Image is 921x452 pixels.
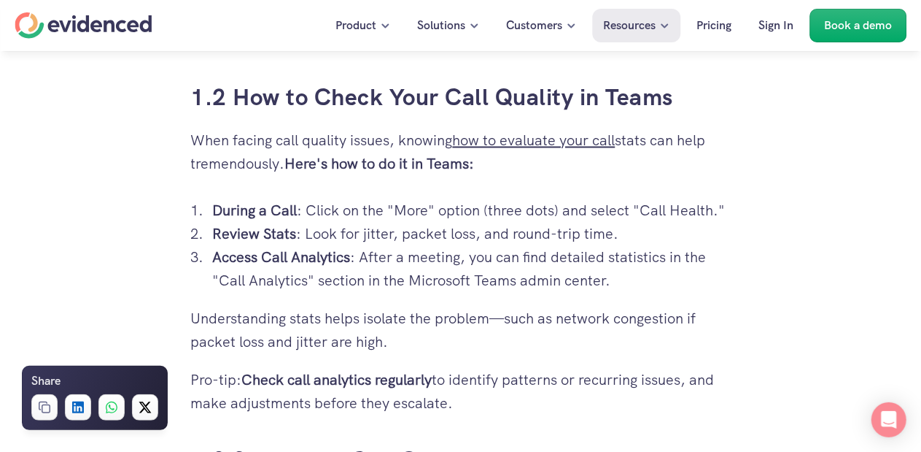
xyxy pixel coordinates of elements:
p: Pro-tip: to identify patterns or recurring issues, and make adjustments before they escalate. [191,369,731,415]
p: : Look for jitter, packet loss, and round-trip time. [213,223,731,246]
strong: Check call analytics regularly [242,371,432,390]
p: Pricing [696,16,731,35]
p: Resources [603,16,656,35]
p: : After a meeting, you can find detailed statistics in the "Call Analytics" section in the Micros... [213,246,731,293]
a: Sign In [747,9,804,42]
h6: Share [31,372,61,391]
p: Product [335,16,376,35]
p: Solutions [417,16,465,35]
p: Understanding stats helps isolate the problem—such as network congestion if packet loss and jitte... [191,307,731,354]
a: how to evaluate your call [453,131,615,150]
p: : Click on the "More" option (three dots) and select "Call Health." [213,199,731,223]
div: Open Intercom Messenger [871,402,906,437]
strong: Review Stats [213,225,297,244]
p: Sign In [758,16,793,35]
a: 1.2 How to Check Your Call Quality in Teams [191,83,674,113]
strong: Access Call Analytics [213,248,351,267]
p: Book a demo [824,16,892,35]
strong: Here's how to do it in Teams: [285,155,475,174]
a: Book a demo [809,9,906,42]
strong: During a Call [213,202,298,221]
p: Customers [506,16,562,35]
a: Pricing [685,9,742,42]
a: Home [15,12,152,39]
p: When facing call quality issues, knowing stats can help tremendously. [191,129,731,176]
